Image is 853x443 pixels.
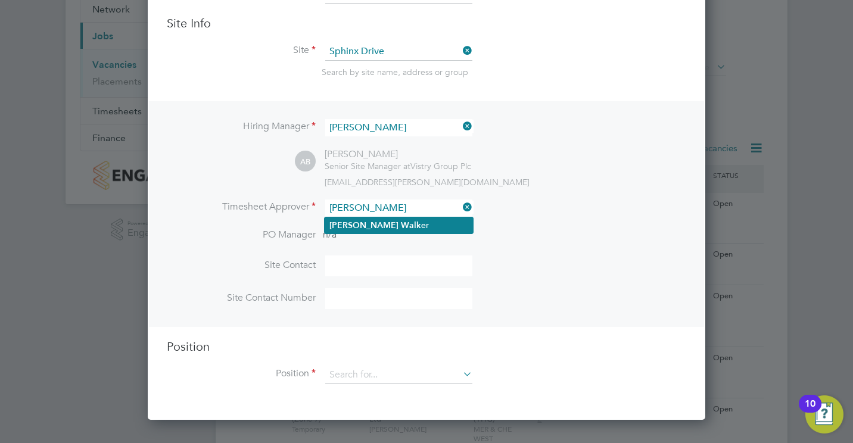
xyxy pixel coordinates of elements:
span: n/a [323,229,337,241]
label: PO Manager [167,229,316,241]
label: Timesheet Approver [167,201,316,213]
button: Open Resource Center, 10 new notifications [805,395,843,433]
div: Vistry Group Plc [325,161,471,171]
input: Search for... [325,43,472,61]
h3: Site Info [167,15,686,31]
input: Search for... [325,119,472,136]
div: [PERSON_NAME] [325,148,471,161]
input: Search for... [325,199,472,217]
span: Search by site name, address or group [322,67,468,77]
input: Search for... [325,366,472,384]
div: 10 [805,404,815,419]
label: Hiring Manager [167,120,316,133]
b: [PERSON_NAME] [329,220,399,230]
label: Site Contact Number [167,292,316,304]
li: er [325,217,473,233]
label: Site [167,44,316,57]
h3: Position [167,339,686,354]
b: Walk [401,220,421,230]
span: [EMAIL_ADDRESS][PERSON_NAME][DOMAIN_NAME] [325,177,530,188]
span: Senior Site Manager at [325,161,410,171]
label: Position [167,367,316,380]
span: AB [295,151,316,172]
label: Site Contact [167,259,316,272]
